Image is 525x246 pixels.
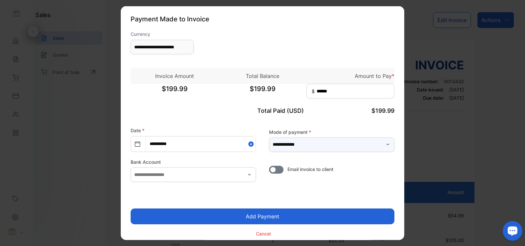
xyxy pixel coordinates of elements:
[248,136,256,151] button: Close
[131,84,219,100] span: $199.99
[131,128,144,133] label: Date
[312,88,315,95] span: $
[497,218,525,246] iframe: LiveChat chat widget
[219,84,306,100] span: $199.99
[131,31,194,37] label: Currency
[219,72,306,80] p: Total Balance
[131,14,394,24] p: Payment Made to Invoice
[256,230,271,237] p: Cancel
[371,107,394,114] span: $199.99
[269,128,394,135] label: Mode of payment
[131,72,219,80] p: Invoice Amount
[306,72,394,80] p: Amount to Pay
[287,166,333,173] span: Email invoice to client
[131,209,394,224] button: Add Payment
[219,106,306,115] p: Total Paid (USD)
[131,159,256,165] label: Bank Account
